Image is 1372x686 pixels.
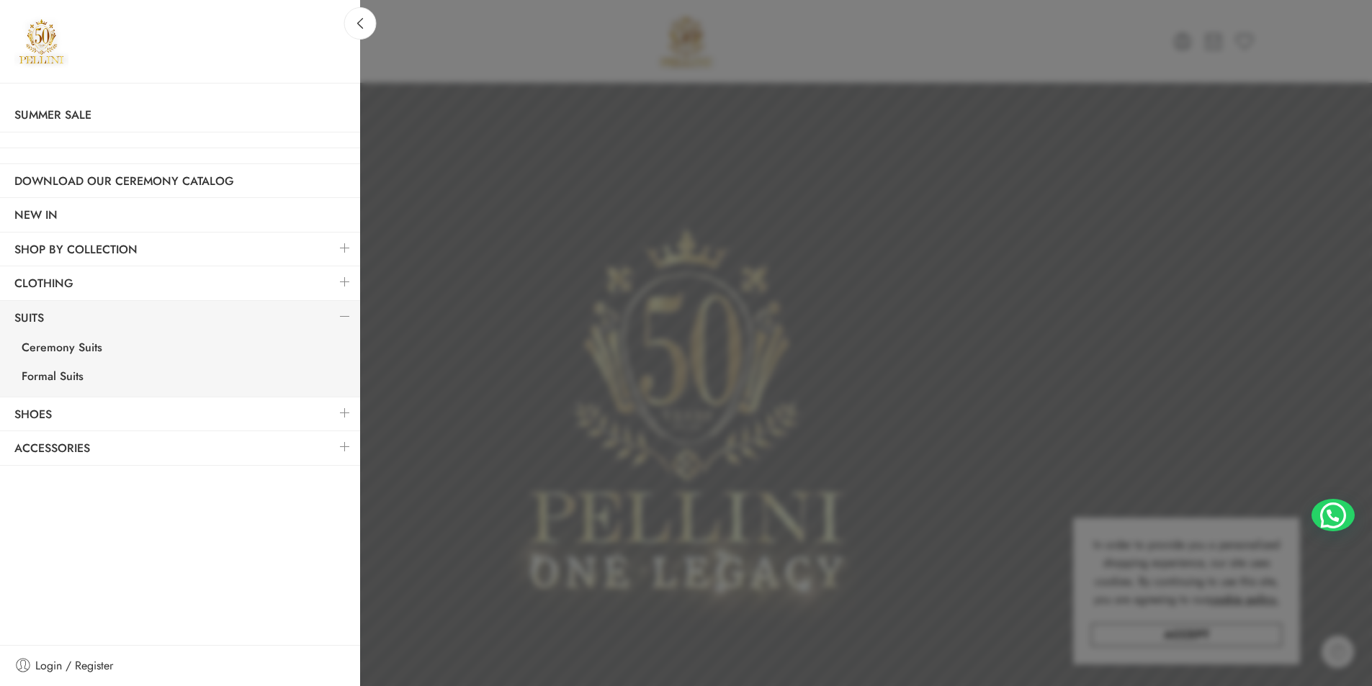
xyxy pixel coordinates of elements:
a: Ceremony Suits [7,335,360,364]
span: Login / Register [35,656,113,675]
a: Formal Suits [7,364,360,393]
a: Login / Register [14,656,346,675]
a: Pellini - [14,14,68,68]
img: Pellini [14,14,68,68]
